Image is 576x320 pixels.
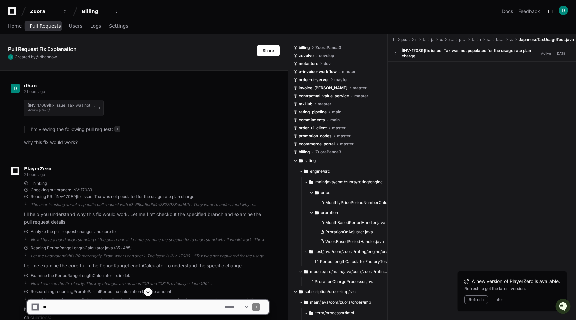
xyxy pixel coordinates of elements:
[325,239,384,244] span: WeekBasedPeriodHandler.java
[299,133,332,139] span: promotion-codes
[304,167,308,175] svg: Directory
[299,101,312,107] span: taxHub
[502,8,513,15] a: Docs
[299,77,329,83] span: order-ui-server
[31,181,47,186] span: Thinking
[317,218,395,227] button: MonthBasedPeriodHandler.java
[299,109,327,115] span: rating-pipeline
[66,70,81,75] span: Pylon
[315,179,383,185] span: main/java/com/zuora/rating/engine
[309,187,399,198] button: price
[31,202,269,207] div: The user is asking about a specific pull request with ID `68ca5edbf4c7827073ccd4fb`. They want to...
[24,262,269,270] p: Let me examine the core fix in the PeriodRangeLengthCalculator to understand the specific change:
[354,93,368,99] span: master
[402,48,539,59] div: [INV-17089]fix issue: Tax was not populated for the usage rate plan charge.
[299,69,337,74] span: e-invoice-workflow
[304,246,393,257] button: test/java/com/zuora/rating/engine/processor
[257,45,280,56] button: Share
[82,8,110,15] div: Billing
[79,5,122,17] button: Billing
[7,50,19,62] img: 1756235613930-3d25f9e4-fa56-45dd-b3ad-e072dfbd1548
[299,141,335,147] span: ecommerce-portal
[415,37,418,42] span: src
[30,8,59,15] div: Zuora
[24,89,45,94] span: 2 hours ago
[324,61,331,66] span: dev
[309,248,313,256] svg: Directory
[342,69,356,74] span: master
[24,139,269,146] p: why this fix would work?
[31,237,269,243] div: Now I have a good understanding of the pull request. Let me examine the specific fix to understan...
[24,172,45,177] span: 2 hours ago
[299,166,388,177] button: engine/src
[299,85,347,91] span: invoice-[PERSON_NAME]
[315,149,341,155] span: ZuoraPanda3
[299,53,314,58] span: zevolve
[28,108,50,112] span: Active [DATE]
[7,27,122,37] div: Welcome
[317,237,395,246] button: WeekBasedPeriodHandler.java
[90,24,101,28] span: Logs
[340,141,354,147] span: master
[304,268,308,276] svg: Directory
[31,253,269,259] div: Let me understand this PR thoroughly. From what I can see: 1. The issue is INV-17089 - "Tax was n...
[299,93,349,99] span: contractual-value-service
[23,56,85,62] div: We're available if you need us!
[315,189,319,197] svg: Directory
[114,52,122,60] button: Start new chat
[310,269,388,274] span: module/src/main/java/com/zuora/rating/module
[496,37,504,42] span: taxation
[556,51,567,56] div: [DATE]
[493,297,503,302] button: Later
[114,126,120,132] span: 1
[8,54,13,60] img: ACg8ocIFPERxvfbx9sYPVYJX8WbyDwnC6QUjvJMrDROhFF9sjjdTeA=s96-c
[31,245,132,251] span: Reading PeriodRangeLengthCalculator.java (85 : 485)
[487,37,491,42] span: soap
[31,194,195,199] span: Reading PR: [INV-17089]fix issue: Tax was not populated for the usage rate plan charge.
[472,278,560,285] span: A new version of PlayerZero is available.
[36,54,40,59] span: @
[8,24,22,28] span: Home
[539,50,553,57] span: Active
[28,103,95,107] h1: [INV-17089]fix issue: Tax was not populated for the usage rate plan charge.
[24,83,37,88] span: dhan
[353,85,367,91] span: master
[312,257,395,266] button: PeriodLengthCalculatorFactoryTest.java
[11,84,20,93] img: ACg8ocIFPERxvfbx9sYPVYJX8WbyDwnC6QUjvJMrDROhFF9sjjdTeA=s96-c
[315,45,341,50] span: ZuoraPanda3
[299,117,325,123] span: commitments
[325,220,385,225] span: MonthBasedPeriodHandler.java
[459,37,466,42] span: pureapi
[7,7,20,20] img: PlayerZero
[423,37,426,42] span: test
[15,54,57,60] span: Created by
[304,177,393,187] button: main/java/com/zuora/rating/engine
[315,209,319,217] svg: Directory
[559,6,568,15] img: ACg8ocIFPERxvfbx9sYPVYJX8WbyDwnC6QUjvJMrDROhFF9sjjdTeA=s96-c
[310,169,330,174] span: engine/src
[337,133,351,139] span: master
[401,37,410,42] span: pure-api
[334,77,348,83] span: master
[31,281,269,286] div: Now I can see the fix clearly. The key changes are on lines 100 and 103: Previously: - Line 100: ...
[309,207,399,218] button: proration
[31,273,134,278] span: Examine the PeriodRangeLengthCalculator fix in detail
[90,19,101,34] a: Logs
[307,277,384,286] button: ProrationChargeProcessor.java
[299,45,310,50] span: billing
[24,100,104,116] button: [INV-17089]fix issue: Tax was not populated for the usage rate plan charge.Active [DATE]1
[519,37,574,42] span: JapaneseTaxUsageTest.java
[440,37,443,42] span: com
[325,229,373,235] span: ProrationOnAdjuster.java
[315,249,393,254] span: test/java/com/zuora/rating/engine/processor
[332,109,341,115] span: main
[24,211,269,226] p: I'll help you understand why this fix would work. Let me first checkout the specified branch and ...
[393,37,396,42] span: test
[510,37,513,42] span: ztax
[31,229,117,234] span: Analyze the pull request changes and core fix
[47,70,81,75] a: Powered byPylon
[321,210,338,215] span: proration
[27,5,70,17] button: Zuora
[305,158,316,163] span: rating
[31,126,269,133] p: I'm viewing the following pull request:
